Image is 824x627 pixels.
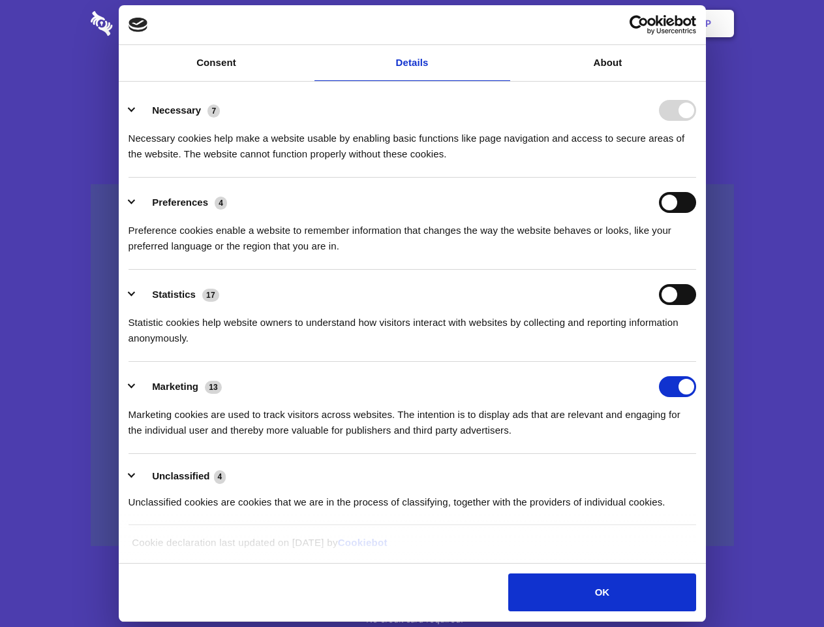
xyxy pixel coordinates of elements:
span: 13 [205,381,222,394]
a: Login [592,3,649,44]
img: logo [129,18,148,32]
span: 7 [207,104,220,118]
button: Necessary (7) [129,100,228,121]
a: Wistia video thumbnail [91,184,734,547]
a: Contact [529,3,589,44]
div: Unclassified cookies are cookies that we are in the process of classifying, together with the pro... [129,485,696,510]
button: Marketing (13) [129,376,230,397]
div: Statistic cookies help website owners to understand how visitors interact with websites by collec... [129,305,696,346]
label: Marketing [152,381,198,392]
a: About [510,45,706,81]
h4: Auto-redaction of sensitive data, encrypted data sharing and self-destructing private chats. Shar... [91,119,734,162]
label: Preferences [152,197,208,208]
div: Cookie declaration last updated on [DATE] by [122,535,702,560]
div: Necessary cookies help make a website usable by enabling basic functions like page navigation and... [129,121,696,162]
div: Preference cookies enable a website to remember information that changes the way the website beha... [129,213,696,254]
a: Consent [119,45,314,81]
div: Marketing cookies are used to track visitors across websites. The intention is to display ads tha... [129,397,696,438]
h1: Eliminate Slack Data Loss. [91,59,734,106]
button: OK [508,573,695,611]
a: Usercentrics Cookiebot - opens in a new window [582,15,696,35]
img: logo-wordmark-white-trans-d4663122ce5f474addd5e946df7df03e33cb6a1c49d2221995e7729f52c070b2.svg [91,11,202,36]
span: 4 [215,197,227,210]
a: Pricing [383,3,440,44]
button: Unclassified (4) [129,468,234,485]
a: Details [314,45,510,81]
span: 4 [214,470,226,483]
iframe: Drift Widget Chat Controller [759,562,808,611]
button: Statistics (17) [129,284,228,305]
a: Cookiebot [338,537,388,548]
label: Statistics [152,289,196,300]
label: Necessary [152,104,201,116]
span: 17 [202,289,219,302]
button: Preferences (4) [129,192,236,213]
